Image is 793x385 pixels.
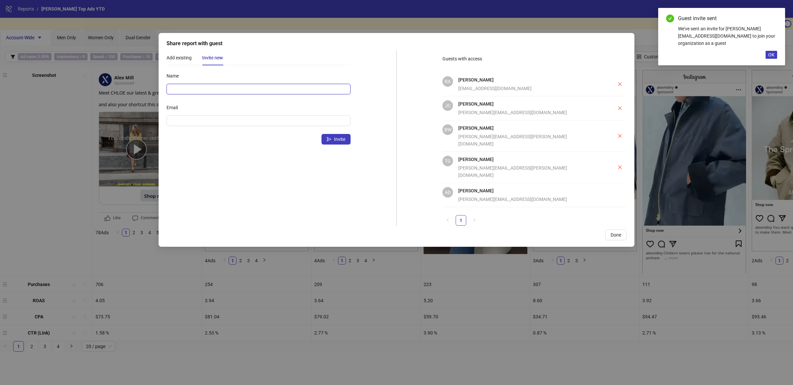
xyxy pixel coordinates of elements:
[444,126,451,133] span: BW
[618,134,622,138] span: close
[458,196,608,203] div: [PERSON_NAME][EMAIL_ADDRESS][DOMAIN_NAME]
[458,85,600,92] div: [EMAIL_ADDRESS][DOMAIN_NAME]
[445,157,451,165] span: TG
[458,109,600,116] div: [PERSON_NAME][EMAIL_ADDRESS][DOMAIN_NAME]
[167,40,626,48] div: Share report with guest
[458,100,600,108] h4: [PERSON_NAME]
[458,133,600,147] div: [PERSON_NAME][EMAIL_ADDRESS][PERSON_NAME][DOMAIN_NAME]
[167,54,192,61] div: Add existing
[442,215,453,226] li: Previous Page
[458,76,600,83] h4: [PERSON_NAME]
[618,165,622,170] span: close
[446,218,450,222] span: left
[167,84,351,94] input: Name
[167,102,182,113] label: Email
[666,15,674,22] span: check-circle
[458,187,608,194] h4: [PERSON_NAME]
[167,71,183,81] label: Name
[442,56,482,61] span: Guests with access
[458,164,600,179] div: [PERSON_NAME][EMAIL_ADDRESS][PERSON_NAME][DOMAIN_NAME]
[456,215,466,225] a: 1
[469,215,479,226] li: Next Page
[678,15,777,22] div: Guest invite sent
[469,215,479,226] button: right
[202,54,223,61] div: Invite new
[442,215,453,226] button: left
[445,78,451,85] span: RA
[445,189,451,196] span: AD
[605,230,626,240] button: Done
[611,232,621,238] span: Done
[770,15,777,22] a: Close
[678,25,777,47] div: We've sent an invite for [PERSON_NAME][EMAIL_ADDRESS][DOMAIN_NAME] to join your organization as a...
[445,102,451,109] span: JC
[170,117,345,124] input: Email
[768,52,774,57] span: OK
[327,137,331,142] span: send
[456,215,466,226] li: 1
[334,137,345,142] span: Invite
[458,124,600,132] h4: [PERSON_NAME]
[321,134,351,144] button: Invite
[458,156,600,163] h4: [PERSON_NAME]
[472,218,476,222] span: right
[618,82,622,86] span: close
[766,51,777,59] button: OK
[618,106,622,111] span: close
